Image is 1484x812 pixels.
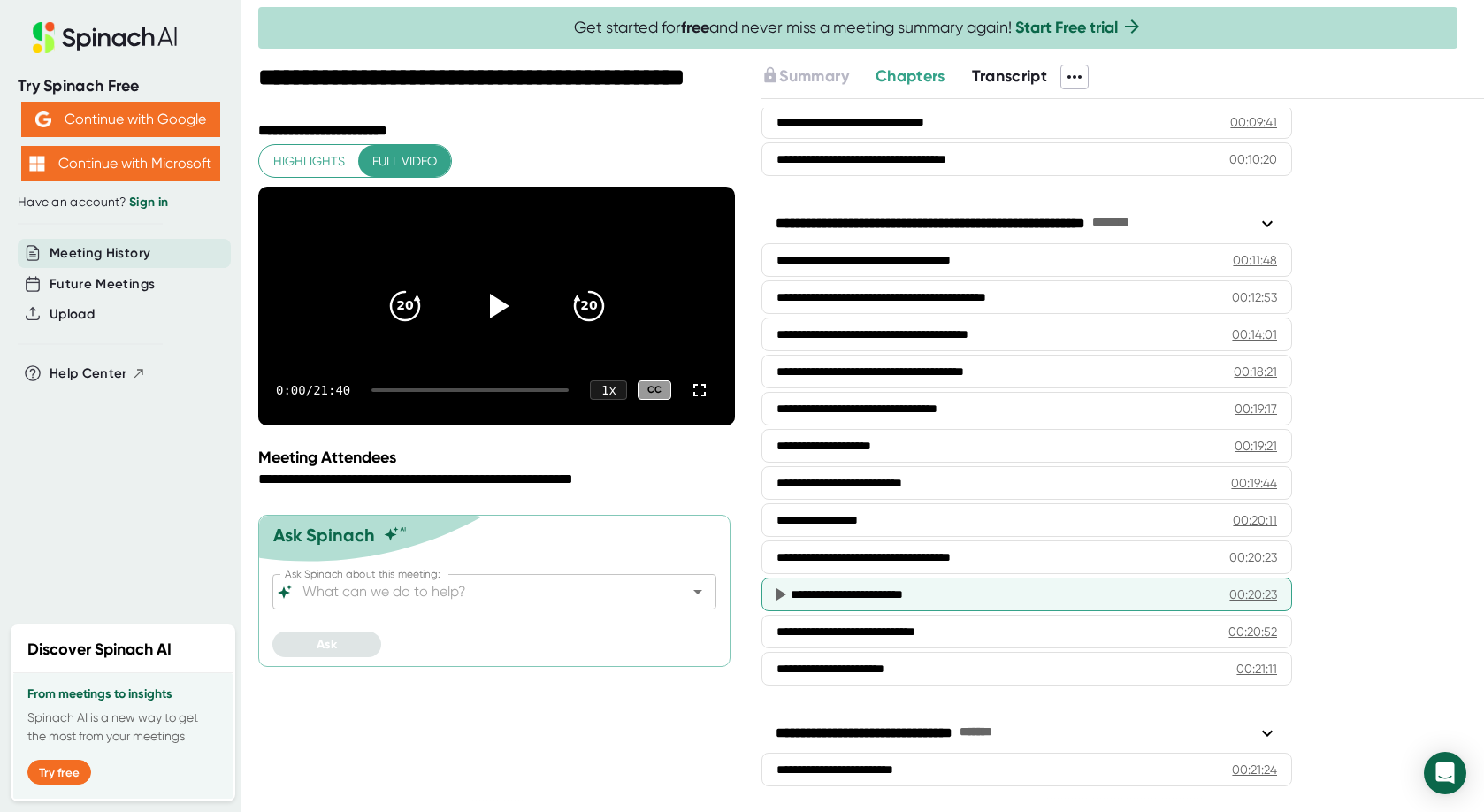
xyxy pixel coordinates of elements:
div: Upgrade to access [761,65,875,89]
span: Summary [779,66,848,86]
div: 00:18:21 [1234,363,1277,380]
span: Help Center [50,364,127,384]
button: Try free [27,760,91,785]
div: 00:21:11 [1236,660,1277,678]
button: Open [685,579,710,604]
div: 00:12:53 [1232,288,1277,306]
a: Sign in [129,195,168,210]
div: 00:14:01 [1232,326,1277,343]
div: Open Intercom Messenger [1424,752,1466,794]
div: 00:11:48 [1233,251,1277,269]
h3: From meetings to insights [27,687,218,701]
button: Continue with Google [21,102,220,137]
span: Chapters [876,66,945,86]
div: Meeting Attendees [258,448,739,467]
span: Highlights [273,150,345,172]
span: Ask [317,637,337,652]
div: Try Spinach Free [18,76,223,96]
button: Highlights [259,145,359,178]
span: Full video [372,150,437,172]
div: Have an account? [18,195,223,211]
button: Future Meetings [50,274,155,295]
button: Continue with Microsoft [21,146,220,181]
div: 1 x [590,380,627,400]
div: 00:20:11 [1233,511,1277,529]
button: Upload [50,304,95,325]
div: 0:00 / 21:40 [276,383,350,397]
div: 00:09:41 [1230,113,1277,131]
div: 00:19:44 [1231,474,1277,492]
button: Chapters [876,65,945,88]
div: 00:21:24 [1232,761,1277,778]
a: Start Free trial [1015,18,1118,37]
button: Summary [761,65,848,88]
span: Transcript [972,66,1048,86]
b: free [681,18,709,37]
p: Spinach AI is a new way to get the most from your meetings [27,709,218,746]
div: 00:19:17 [1235,400,1277,417]
button: Ask [272,632,381,657]
button: Full video [358,145,451,178]
div: 00:20:23 [1229,586,1277,603]
h2: Discover Spinach AI [27,638,172,662]
input: What can we do to help? [299,579,659,604]
div: 00:20:52 [1228,623,1277,640]
button: Meeting History [50,243,150,264]
div: Ask Spinach [273,525,375,546]
div: 00:20:23 [1229,548,1277,566]
button: Transcript [972,65,1048,88]
div: 00:19:21 [1235,437,1277,455]
img: Aehbyd4JwY73AAAAAElFTkSuQmCC [35,111,51,127]
div: 00:10:20 [1229,150,1277,168]
div: CC [638,380,671,401]
span: Get started for and never miss a meeting summary again! [574,18,1143,38]
button: Help Center [50,364,146,384]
